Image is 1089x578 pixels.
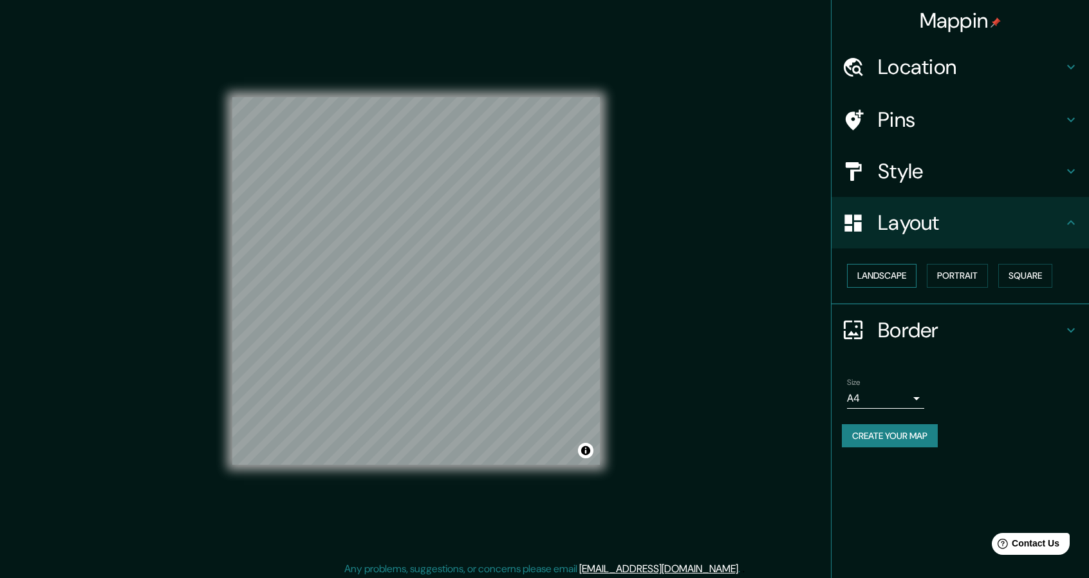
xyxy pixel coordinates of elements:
[832,41,1089,93] div: Location
[832,145,1089,197] div: Style
[878,210,1063,236] h4: Layout
[920,8,1001,33] h4: Mappin
[832,304,1089,356] div: Border
[344,561,740,577] p: Any problems, suggestions, or concerns please email .
[847,388,924,409] div: A4
[878,107,1063,133] h4: Pins
[842,424,938,448] button: Create your map
[847,264,917,288] button: Landscape
[847,377,861,387] label: Size
[991,17,1001,28] img: pin-icon.png
[579,562,738,575] a: [EMAIL_ADDRESS][DOMAIN_NAME]
[927,264,988,288] button: Portrait
[878,54,1063,80] h4: Location
[832,94,1089,145] div: Pins
[832,197,1089,248] div: Layout
[878,317,1063,343] h4: Border
[974,528,1075,564] iframe: Help widget launcher
[232,97,600,465] canvas: Map
[742,561,745,577] div: .
[578,443,593,458] button: Toggle attribution
[878,158,1063,184] h4: Style
[998,264,1052,288] button: Square
[740,561,742,577] div: .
